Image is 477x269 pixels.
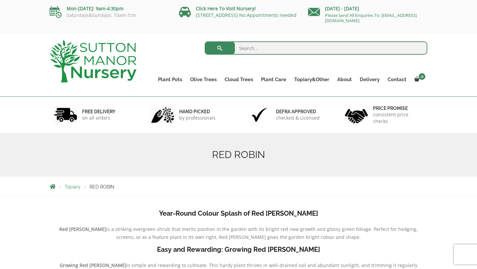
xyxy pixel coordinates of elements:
a: Plant Pots [154,75,186,84]
h6: Price promise [373,105,423,111]
a: Topiary [65,184,80,189]
img: logo [50,40,136,82]
a: Olive Trees [186,75,221,84]
a: Cloud Trees [221,75,257,84]
a: Please Send All Enquiries To: [EMAIL_ADDRESS][DOMAIN_NAME] [325,12,417,24]
img: 4.jpg [345,105,368,125]
h1: RED ROBIN [50,149,427,161]
span: RED ROBIN [89,184,114,189]
p: [DATE] - [DATE] [308,5,427,13]
h6: Defra approved [276,109,320,115]
a: Delivery [356,75,384,84]
span: is a striking evergreen shrub that merits position in the garden with its bright red new growth a... [106,226,418,240]
p: checked & Licensed [276,115,320,121]
img: 3.jpg [248,106,271,123]
a: 0 [410,75,427,84]
img: 1.jpg [54,106,77,123]
p: Mon-[DATE]: 9am-4:30pm [50,5,169,13]
span: 0 [419,73,425,80]
p: Saturdays&Sundays: 10am-3:m [50,13,169,18]
a: [STREET_ADDRESS] No Appointments needed [196,12,296,18]
img: 2.jpg [151,106,174,123]
b: Year-Round Colour Splash of Red [PERSON_NAME] [159,209,318,217]
h6: FREE DELIVERY [82,109,115,115]
h6: hand picked [179,109,216,115]
a: Topiary&Other [290,75,333,84]
a: About [333,75,356,84]
a: Plant Care [257,75,290,84]
b: Growing Red [PERSON_NAME] [60,262,127,268]
a: Contact [384,75,410,84]
input: Search... [205,41,428,55]
a: Click Here To Visit Nursery! [196,5,256,12]
nav: Breadcrumbs [50,184,427,189]
b: Easy and Rewarding: Growing Red [PERSON_NAME] [157,245,320,253]
p: consistent price checks [373,111,423,125]
p: by professionals [179,115,216,121]
p: on all orders [82,115,115,121]
b: Red [PERSON_NAME] [59,226,106,232]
